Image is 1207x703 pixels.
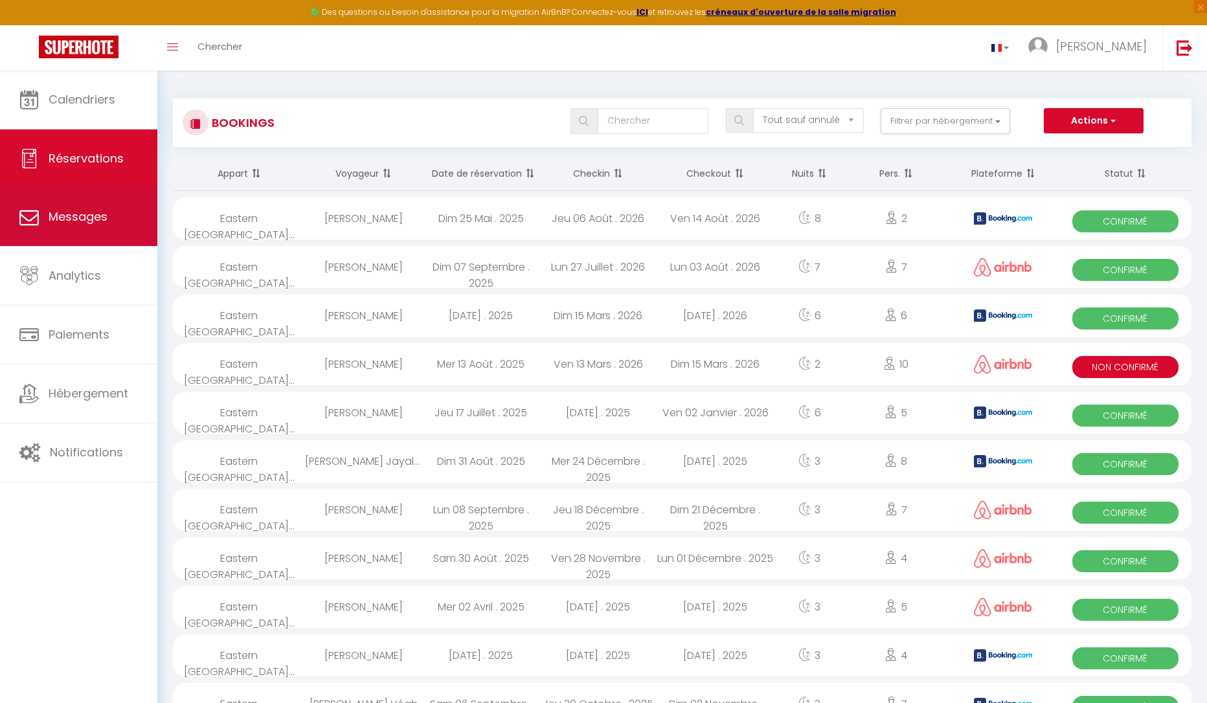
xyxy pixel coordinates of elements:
[539,157,657,191] th: Sort by checkin
[1152,645,1197,693] iframe: Chat
[637,6,648,17] a: ICI
[1059,157,1191,191] th: Sort by status
[947,157,1059,191] th: Sort by channel
[197,39,242,53] span: Chercher
[49,208,107,225] span: Messages
[657,157,774,191] th: Sort by checkout
[881,108,1010,134] button: Filtrer par hébergement
[49,267,101,284] span: Analytics
[10,5,49,44] button: Ouvrir le widget de chat LiveChat
[422,157,539,191] th: Sort by booking date
[188,25,252,71] a: Chercher
[173,157,305,191] th: Sort by rentals
[49,150,124,166] span: Réservations
[845,157,947,191] th: Sort by people
[1056,38,1147,54] span: [PERSON_NAME]
[774,157,845,191] th: Sort by nights
[49,326,109,342] span: Paiements
[706,6,896,17] a: créneaux d'ouverture de la salle migration
[1044,108,1144,134] button: Actions
[39,36,118,58] img: Super Booking
[209,108,275,137] h3: Bookings
[1028,37,1048,56] img: ...
[49,91,115,107] span: Calendriers
[305,157,422,191] th: Sort by guest
[49,385,128,401] span: Hébergement
[50,444,123,460] span: Notifications
[1177,39,1193,56] img: logout
[1019,25,1163,71] a: ... [PERSON_NAME]
[598,108,708,134] input: Chercher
